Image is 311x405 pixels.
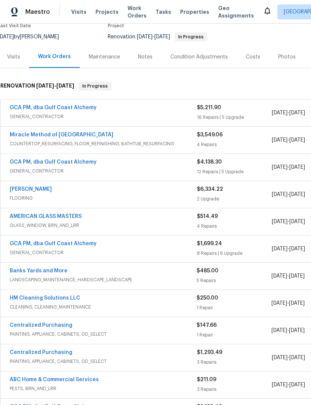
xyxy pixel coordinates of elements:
span: In Progress [175,35,207,39]
span: $147.66 [197,323,217,328]
span: COUNTERTOP_RESURFACING, FLOOR_REFINISHING, BATHTUB_RESURFACING [10,140,197,148]
span: Tasks [155,9,171,15]
div: Costs [246,53,260,61]
span: - [272,136,305,144]
div: 12 Repairs | 5 Upgrade [197,168,272,175]
span: [DATE] [289,192,305,197]
span: [DATE] [272,165,288,170]
a: GCA PM, dba Gulf Coast Alchemy [10,241,97,246]
a: Centralized Purchasing [10,323,72,328]
span: - [137,34,170,39]
span: [DATE] [272,137,288,143]
span: [DATE] [271,273,287,279]
span: [DATE] [289,110,305,116]
span: PESTS, BRN_AND_LRR [10,385,197,392]
span: - [272,109,305,117]
div: 5 Repairs [197,277,271,284]
span: [DATE] [56,83,74,88]
span: $211.09 [197,377,216,382]
span: - [272,191,305,198]
div: 16 Repairs | 5 Upgrade [197,114,272,121]
span: FLOORING [10,194,197,202]
span: $485.00 [197,268,219,273]
span: [DATE] [272,110,288,116]
a: Centralized Purchasing [10,350,72,355]
span: Maestro [25,8,50,16]
span: [DATE] [289,165,305,170]
h6: RENOVATION [0,82,74,91]
div: 2 Upgrade [197,195,272,203]
span: [DATE] [289,137,305,143]
span: [DATE] [289,355,305,360]
span: [DATE] [289,273,305,279]
a: [PERSON_NAME] [10,187,52,192]
span: [DATE] [289,328,305,333]
a: ABC Home & Commercial Services [10,377,99,382]
span: [DATE] [272,246,288,251]
div: Notes [138,53,153,61]
div: Work Orders [38,53,71,60]
a: Banks Yards and More [10,268,67,273]
span: $4,138.30 [197,159,222,165]
div: 4 Repairs [197,141,272,148]
a: GCA PM, dba Gulf Coast Alchemy [10,159,97,165]
span: $1,293.49 [197,350,222,355]
div: Maintenance [89,53,120,61]
span: PAINTING, APPLIANCE, CABINETS, OD_SELECT [10,358,197,365]
div: Visits [7,53,20,61]
a: HM Cleaning Solutions LLC [10,295,80,301]
span: - [271,272,305,280]
span: CLEANING, CLEANING_MAINTENANCE [10,303,197,311]
span: - [36,83,74,88]
span: $1,699.24 [197,241,222,246]
span: Geo Assignments [218,4,254,19]
span: $5,211.90 [197,105,221,110]
span: $6,334.22 [197,187,223,192]
span: Renovation [108,34,207,39]
span: [DATE] [289,219,305,224]
span: PAINTING, APPLIANCE, CABINETS, OD_SELECT [10,330,197,338]
a: AMERICAN GLASS MASTERS [10,214,82,219]
span: [DATE] [289,301,305,306]
span: [DATE] [271,328,287,333]
span: $514.49 [197,214,218,219]
span: Visits [71,8,87,16]
span: In Progress [79,82,111,90]
span: - [272,354,305,361]
span: [DATE] [137,34,153,39]
div: Photos [278,53,296,61]
span: GENERAL_CONTRACTOR [10,249,197,256]
div: 8 Repairs | 6 Upgrade [197,250,272,257]
span: [DATE] [272,382,288,387]
a: GCA PM, dba Gulf Coast Alchemy [10,105,97,110]
span: GLASS_WINDOW, BRN_AND_LRR [10,222,197,229]
span: [DATE] [272,192,288,197]
span: [DATE] [36,83,54,88]
span: [DATE] [272,219,288,224]
span: - [272,245,305,253]
span: [DATE] [271,301,287,306]
span: $3,549.06 [197,132,223,137]
span: - [272,164,305,171]
div: 1 Repair [197,331,271,339]
div: Condition Adjustments [170,53,228,61]
span: [DATE] [272,355,288,360]
span: Properties [180,8,209,16]
div: 4 Repairs [197,222,272,230]
span: LANDSCAPING_MAINTENANCE, HARDSCAPE_LANDSCAPE [10,276,197,284]
span: - [272,381,305,389]
span: Projects [95,8,119,16]
span: Project [108,23,124,28]
a: Miracle Method of [GEOGRAPHIC_DATA] [10,132,113,137]
span: GENERAL_CONTRACTOR [10,167,197,175]
span: Work Orders [128,4,147,19]
span: GENERAL_CONTRACTOR [10,113,197,120]
div: 1 Repair [197,304,271,311]
span: [DATE] [289,382,305,387]
div: 3 Repairs [197,386,272,393]
span: [DATE] [154,34,170,39]
span: - [272,218,305,225]
span: - [271,327,305,334]
div: 3 Repairs [197,358,272,366]
span: $250.00 [197,295,218,301]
